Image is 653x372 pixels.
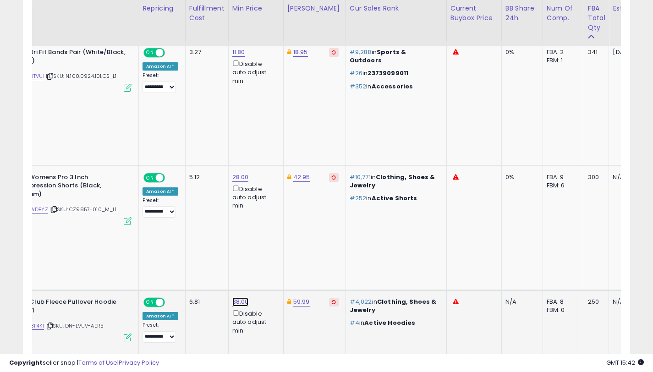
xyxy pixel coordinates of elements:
div: seller snap | | [9,359,159,367]
div: FBA Total Qty [588,4,605,33]
span: #352 [350,82,367,91]
span: ON [144,49,156,57]
div: FBA: 2 [547,48,577,56]
span: #9,288 [350,48,372,56]
a: Terms of Use [78,358,117,367]
p: in [350,194,439,202]
span: ON [144,174,156,181]
div: Disable auto adjust min [232,59,276,85]
div: Num of Comp. [547,4,580,23]
strong: Copyright [9,358,43,367]
i: Revert to store-level Dynamic Max Price [332,300,336,304]
div: Preset: [143,322,178,343]
a: 42.95 [293,173,310,182]
div: 0% [505,48,536,56]
a: 59.99 [293,297,310,306]
a: 38.00 [232,297,249,306]
div: Amazon AI * [143,312,178,320]
div: Amazon AI * [143,62,178,71]
span: | SKU: N.100.0924.101.OS_L1 [46,72,117,80]
span: Active Hoodies [364,318,415,327]
span: 23739099011 [368,69,408,77]
span: Active Shorts [372,194,417,202]
b: Nike Club Fleece Pullover Hoodie CJ1611 [15,298,126,317]
span: #4,022 [350,297,372,306]
span: #10,771 [350,173,371,181]
div: Preset: [143,197,178,218]
div: FBM: 6 [547,181,577,190]
a: 11.80 [232,48,245,57]
div: 3.27 [189,48,221,56]
div: Disable auto adjust min [232,184,276,210]
b: Nike Womens Pro 3 Inch Compression Shorts (Black, Medium) [14,173,126,201]
div: 300 [588,173,602,181]
a: Privacy Policy [119,358,159,367]
p: in [350,298,439,314]
div: Preset: [143,72,178,93]
span: Accessories [372,82,413,91]
div: Cur Sales Rank [350,4,443,13]
div: 6.81 [189,298,221,306]
i: This overrides the store level Dynamic Max Price for this listing [287,299,291,305]
span: Clothing, Shoes & Jewelry [350,297,437,314]
p: in [350,173,439,190]
div: FBA: 9 [547,173,577,181]
a: 18.95 [293,48,308,57]
p: in [350,82,439,91]
p: in [350,319,439,327]
p: in [350,69,439,77]
div: Current Buybox Price [450,4,498,23]
p: in [350,48,439,65]
div: 0% [505,173,536,181]
span: OFF [164,299,178,306]
span: 2025-09-17 15:42 GMT [606,358,644,367]
div: N/A [505,298,536,306]
div: Fulfillment Cost [189,4,225,23]
span: #26 [350,69,362,77]
span: OFF [164,174,178,181]
div: Disable auto adjust min [232,308,276,335]
span: #252 [350,194,367,202]
span: ON [144,299,156,306]
span: #4 [350,318,359,327]
div: 5.12 [189,173,221,181]
div: FBM: 0 [547,306,577,314]
div: FBM: 1 [547,56,577,65]
span: Clothing, Shoes & Jewelry [350,173,435,190]
div: [PERSON_NAME] [287,4,342,13]
span: | SKU: CZ9857-010_M_L1 [49,206,117,213]
div: BB Share 24h. [505,4,539,23]
div: Repricing [143,4,181,13]
div: 250 [588,298,602,306]
div: Min Price [232,4,280,13]
a: 28.00 [232,173,249,182]
div: 341 [588,48,602,56]
span: Sports & Outdoors [350,48,406,65]
div: Amazon AI * [143,187,178,196]
div: FBA: 8 [547,298,577,306]
span: OFF [164,49,178,57]
span: | SKU: DN-LVUV-AER5 [45,322,104,329]
b: Nike Dri Fit Bands Pair (White/Black, Osfm) [15,48,126,67]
